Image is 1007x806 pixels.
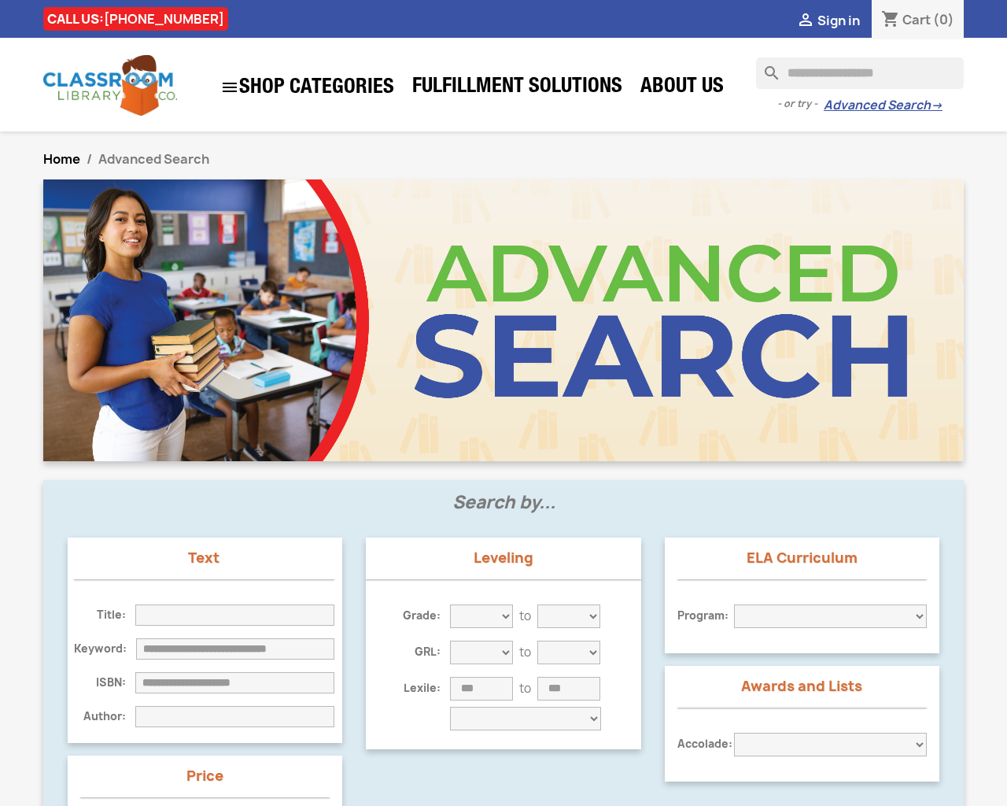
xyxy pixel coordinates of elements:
span: Advanced Search [98,150,209,168]
a:  Sign in [796,12,860,29]
a: [PHONE_NUMBER] [104,10,224,28]
a: SHOP CATEGORIES [212,70,402,105]
h6: Keyword: [74,642,136,656]
p: Price [80,768,330,784]
i: search [756,57,775,76]
span: Sign in [817,12,860,29]
input: Search [756,57,964,89]
h6: Lexile: [393,682,450,695]
h1: Search by... [56,493,951,531]
p: Text [74,550,334,566]
h6: Accolade: [677,738,734,751]
h6: Grade: [393,609,450,623]
img: Classroom Library Company [43,55,177,116]
p: to [519,645,531,660]
i:  [796,12,815,31]
p: Awards and Lists [677,678,927,694]
span: - or try - [777,96,824,112]
a: Home [43,150,80,168]
a: Fulfillment Solutions [404,72,630,104]
div: CALL US: [43,7,228,31]
i: shopping_cart [881,11,900,30]
a: Advanced Search→ [824,98,942,113]
a: About Us [633,72,732,104]
span: (0) [933,11,954,28]
h6: Author: [74,710,135,723]
p: ELA Curriculum [677,550,927,566]
h6: Title: [74,608,135,622]
p: Leveling [366,550,640,566]
span: Cart [902,11,931,28]
img: CLC_Advanced_Search.jpg [43,179,964,461]
p: to [519,608,531,624]
i:  [220,78,239,97]
h6: ISBN: [74,676,135,690]
span: → [931,98,942,113]
p: to [519,681,531,697]
h6: Program: [677,609,734,623]
h6: GRL: [393,645,450,659]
